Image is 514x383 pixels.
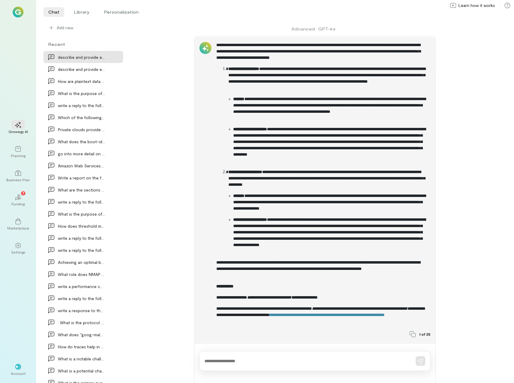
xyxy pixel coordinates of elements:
a: Settings [7,238,29,259]
div: Amazon Web Services. (2023). Security in the AWS… [58,163,105,169]
div: write a reply to the following and include What a… [58,199,105,205]
div: What does the boot-id represent in the systemd jo… [58,138,105,145]
div: Account [11,371,26,376]
div: describe and provide examples of two types of art… [58,54,105,60]
div: Funding [11,201,25,206]
div: Private clouds provide exclusive use by a single… [58,126,105,133]
a: Marketplace [7,214,29,235]
a: Funding [7,189,29,211]
div: How do traces help in understanding system behavi… [58,343,105,350]
div: write a performance comments for an ITNC in the N… [58,283,105,290]
div: How are plaintext data blocks transformed in the… [58,78,105,84]
span: 7 [22,190,24,196]
div: What role does NMAP play in incident response pro… [58,271,105,277]
div: Growegy AI [8,129,28,134]
div: write a reply to the following to include a new f… [58,295,105,302]
div: Which of the following is NOT a fundamental under… [58,114,105,121]
a: Business Plan [7,165,29,187]
span: Learn how it works [458,2,495,8]
div: What are the sections of the syslog file? How wou… [58,187,105,193]
div: What is a potential challenge in cloud investigat… [58,368,105,374]
div: Achieving an optimal balance between security and… [58,259,105,265]
span: 1 of 25 [419,332,430,337]
div: describe and provide examples of two types of art… [58,66,105,72]
div: write a reply to the following to include a fact… [58,247,105,253]
div: Settings [11,250,25,255]
div: What is the purpose of encryption, and how does i… [58,90,105,97]
a: Growegy AI [7,117,29,139]
a: Planning [7,141,29,163]
div: Write a report on the following: Network Monitori… [58,175,105,181]
div: How does threshold monitoring work in anomaly det… [58,223,105,229]
div: write a reply to the following to include a new f… [58,235,105,241]
li: Personalization [99,7,143,17]
div: Business Plan [6,177,30,182]
li: Chat [43,7,64,17]
div: • What is the protocol SSDP? Why would it be good… [58,319,105,326]
li: Library [69,7,94,17]
span: Add new [57,25,118,31]
div: Planning [11,153,25,158]
div: What is a notable challenge associated with cloud… [58,356,105,362]
div: Marketplace [7,226,29,230]
div: Recent [43,41,123,47]
div: What is the purpose of SNORT rules in an Intrusio… [58,211,105,217]
div: write a reply to the following to include a new r… [58,102,105,109]
div: write a response to the following to include a fa… [58,307,105,314]
div: go into more detail on the following and provide… [58,150,105,157]
div: What does “goog-malware-shavar” mean inside the T… [58,331,105,338]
